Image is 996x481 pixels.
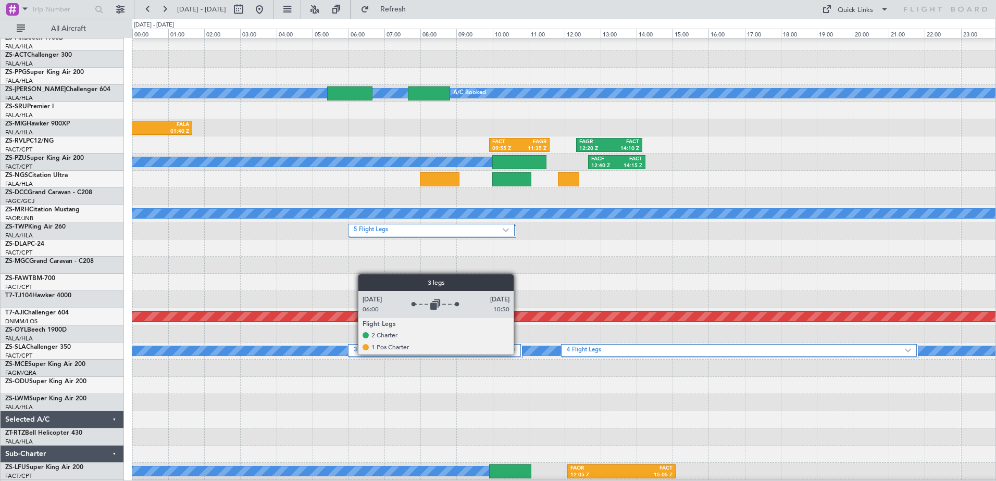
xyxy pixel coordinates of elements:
span: ZS-ACT [5,52,27,58]
a: ZS-RVLPC12/NG [5,138,54,144]
a: ZS-DCCGrand Caravan - C208 [5,189,92,196]
a: ZS-MGCGrand Caravan - C208 [5,258,94,264]
div: FACF [591,156,617,163]
span: All Aircraft [27,25,110,32]
a: ZS-LWMSuper King Air 200 [5,396,86,402]
div: 21:00 [889,29,925,38]
a: ZS-OYLBeech 1900D [5,327,67,333]
button: Refresh [356,1,418,18]
span: ZS-LFU [5,464,26,471]
span: ZS-MRH [5,207,29,213]
a: ZS-TWPKing Air 260 [5,224,66,230]
div: FAGR [519,138,546,146]
a: ZS-ODUSuper King Air 200 [5,378,86,385]
span: ZS-MGC [5,258,29,264]
div: FACT [621,465,673,472]
span: ZS-PZU [5,155,27,161]
div: FACT [609,138,640,146]
div: Quick Links [838,5,873,16]
a: ZS-[PERSON_NAME]Challenger 604 [5,86,110,93]
a: FALA/HLA [5,335,33,343]
div: 08:00 [420,29,456,38]
span: ZS-ODU [5,378,29,385]
div: 12:00 [565,29,601,38]
span: ZS-[PERSON_NAME] [5,86,66,93]
a: ZS-DLAPC-24 [5,241,44,247]
img: arrow-gray.svg [509,348,515,352]
div: 16:00 [708,29,744,38]
a: ZS-FAWTBM-700 [5,275,55,282]
span: ZS-NGS [5,172,28,179]
div: [DATE] - [DATE] [134,21,174,30]
span: ZS-DCC [5,189,28,196]
div: A/C Booked [453,85,486,101]
div: 02:00 [204,29,240,38]
div: 15:05 Z [621,472,673,479]
span: [DATE] - [DATE] [177,5,226,14]
div: 14:10 Z [609,145,640,153]
a: ZS-MCESuper King Air 200 [5,361,85,368]
div: 14:15 Z [617,162,642,170]
div: 07:00 [384,29,420,38]
a: ZS-SRUPremier I [5,104,54,110]
a: FALA/HLA [5,111,33,119]
a: T7-TJ104Hawker 4000 [5,293,71,299]
a: FACT/CPT [5,146,32,154]
span: T7-TJ104 [5,293,32,299]
div: 09:00 [456,29,492,38]
label: 5 Flight Legs [354,226,503,235]
div: 15:00 [673,29,708,38]
a: FACT/CPT [5,163,32,171]
a: FALA/HLA [5,129,33,136]
div: FAGR [579,138,609,146]
div: FAOR [570,465,621,472]
div: 11:00 [529,29,565,38]
div: 22:00 [925,29,961,38]
span: ZS-MIG [5,121,27,127]
span: ZS-SLA [5,344,26,350]
div: 01:00 [168,29,204,38]
a: FALA/HLA [5,94,33,102]
div: 12:05 Z [570,472,621,479]
button: All Aircraft [11,20,113,37]
a: FALA/HLA [5,403,33,411]
div: 05:00 [313,29,348,38]
span: T7-AJI [5,310,24,316]
span: ZS-TWP [5,224,28,230]
div: 09:55 Z [492,145,519,153]
div: 00:00 [132,29,168,38]
img: arrow-gray.svg [503,228,509,232]
span: ZS-LWM [5,396,29,402]
span: ZS-SRU [5,104,27,110]
div: 11:35 Z [519,145,546,153]
div: 10:00 [493,29,529,38]
a: ZT-RTZBell Helicopter 430 [5,430,82,436]
div: 19:00 [817,29,853,38]
a: ZS-MRHCitation Mustang [5,207,80,213]
div: 04:00 [277,29,313,38]
a: FACT/CPT [5,472,32,480]
div: 14:00 [637,29,673,38]
div: 13:00 [601,29,637,38]
a: ZS-PZUSuper King Air 200 [5,155,84,161]
a: FAGM/QRA [5,369,36,377]
div: 18:00 [781,29,817,38]
span: ZT-RTZ [5,430,25,436]
a: FALA/HLA [5,77,33,85]
a: ZS-LFUSuper King Air 200 [5,464,83,471]
div: 12:40 Z [591,162,617,170]
a: FALA/HLA [5,232,33,239]
span: ZS-FAW [5,275,29,282]
button: Quick Links [817,1,894,18]
label: 3 Flight Legs [354,346,509,355]
a: T7-AJIChallenger 604 [5,310,69,316]
a: FACT/CPT [5,249,32,257]
a: DNMM/LOS [5,318,38,325]
label: 4 Flight Legs [567,346,905,355]
div: FACT [492,138,519,146]
a: FALA/HLA [5,438,33,446]
input: Trip Number [32,2,92,17]
a: FACT/CPT [5,352,32,360]
a: FAGC/GCJ [5,197,34,205]
span: ZS-MCE [5,361,28,368]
